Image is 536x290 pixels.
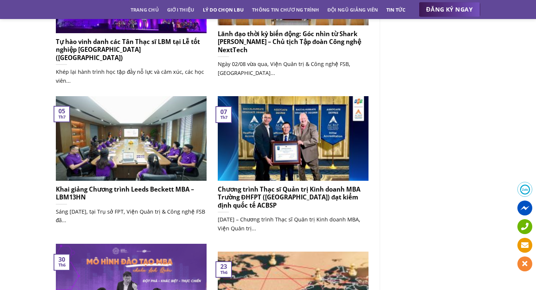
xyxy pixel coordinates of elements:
a: Khai giảng Chương trình Leeds Beckett MBA – LBM13HN Sáng [DATE], tại Trụ sở FPT, Viện Quản trị & ... [56,96,207,233]
a: ĐĂNG KÝ NGAY [419,2,480,17]
p: Ngày 02/08 vừa qua, Viện Quản trị & Công nghệ FSB, [GEOGRAPHIC_DATA]... [218,60,368,77]
h5: Chương trình Thạc sĩ Quản trị Kinh doanh MBA Trường ĐHFPT ([GEOGRAPHIC_DATA]) đạt kiểm định quốc ... [218,185,368,209]
a: Chương trình Thạc sĩ Quản trị Kinh doanh MBA Trường ĐHFPT ([GEOGRAPHIC_DATA]) đạt kiểm định quốc ... [218,96,368,240]
a: Lý do chọn LBU [203,3,244,16]
a: Giới thiệu [167,3,195,16]
h5: Lãnh đạo thời kỳ biến động: Góc nhìn từ Shark [PERSON_NAME] – Chủ tịch Tập đoàn Công nghệ NextTech [218,30,368,54]
p: Khép lại hành trình học tập đầy nỗ lực và cảm xúc, các học viên... [56,67,207,85]
span: ĐĂNG KÝ NGAY [426,5,473,14]
h5: Tự hào vinh danh các Tân Thạc sĩ LBM tại Lễ tốt nghiệp [GEOGRAPHIC_DATA] ([GEOGRAPHIC_DATA]) [56,38,207,62]
p: [DATE] – Chương trình Thạc sĩ Quản trị Kinh doanh MBA, Viện Quản trị... [218,215,368,232]
a: Đội ngũ giảng viên [328,3,378,16]
a: Trang chủ [131,3,159,16]
a: Tin tức [386,3,406,16]
h5: Khai giảng Chương trình Leeds Beckett MBA – LBM13HN [56,185,207,201]
p: Sáng [DATE], tại Trụ sở FPT, Viện Quản trị & Công nghệ FSB đã... [56,207,207,224]
a: Thông tin chương trình [252,3,319,16]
